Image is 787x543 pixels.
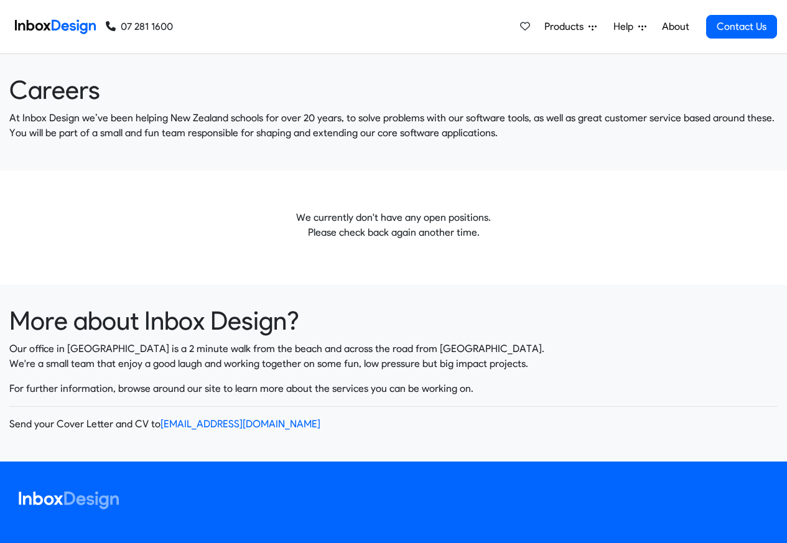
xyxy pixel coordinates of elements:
p: We currently don't have any open positions. Please check back again another time. [9,210,778,240]
a: Products [539,14,602,39]
p: At Inbox Design we’ve been helping New Zealand schools for over 20 years, to solve problems with ... [9,111,778,141]
p: Send your Cover Letter and CV to [9,417,778,432]
p: Our office in [GEOGRAPHIC_DATA] is a 2 minute walk from the beach and across the road from [GEOGR... [9,341,778,371]
a: Contact Us [706,15,777,39]
a: 07 281 1600 [106,19,173,34]
a: Help [608,14,651,39]
heading: Careers [9,74,778,106]
p: For further information, browse around our site to learn more about the services you can be worki... [9,381,778,396]
heading: More about Inbox Design? [9,305,778,336]
a: About [658,14,692,39]
span: Products [544,19,589,34]
a: [EMAIL_ADDRESS][DOMAIN_NAME] [161,418,320,430]
img: logo_inboxdesign_white.svg [19,491,119,509]
span: Help [613,19,638,34]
